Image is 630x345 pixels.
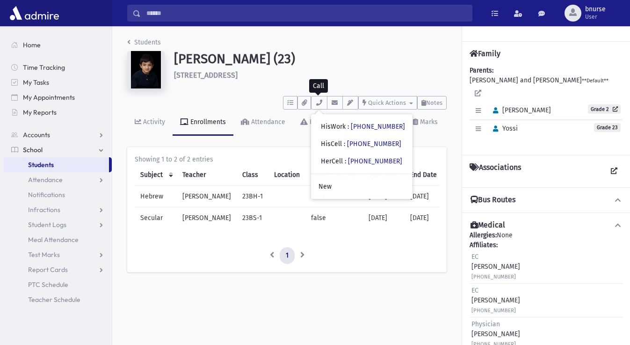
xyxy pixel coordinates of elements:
[249,118,285,126] div: Attendance
[135,164,177,186] th: Subject
[23,108,57,117] span: My Reports
[233,110,293,136] a: Attendance
[489,125,518,132] span: Yossi
[470,231,497,239] b: Allergies:
[470,49,500,58] h4: Family
[237,207,268,229] td: 23BS-1
[4,217,112,232] a: Student Logs
[470,66,493,74] b: Parents:
[4,157,109,172] a: Students
[363,207,405,229] td: [DATE]
[368,99,406,106] span: Quick Actions
[135,207,177,229] td: Secular
[23,41,41,49] span: Home
[594,123,621,132] span: Grade 23
[4,142,112,157] a: School
[470,241,498,249] b: Affiliates:
[28,191,65,199] span: Notifications
[471,274,516,280] small: [PHONE_NUMBER]
[28,176,63,184] span: Attendance
[23,131,50,139] span: Accounts
[177,186,237,207] td: [PERSON_NAME]
[141,118,165,126] div: Activity
[127,37,161,51] nav: breadcrumb
[308,118,342,126] div: Infractions
[345,157,346,165] span: :
[471,252,520,281] div: [PERSON_NAME]
[268,164,305,186] th: Location
[4,262,112,277] a: Report Cards
[173,110,233,136] a: Enrollments
[348,157,402,165] a: [PHONE_NUMBER]
[4,75,112,90] a: My Tasks
[237,164,268,186] th: Class
[4,202,112,217] a: Infractions
[28,265,68,274] span: Report Cards
[141,5,472,22] input: Search
[174,71,447,80] h6: [STREET_ADDRESS]
[23,93,75,102] span: My Appointments
[418,118,438,126] div: Marks
[4,172,112,187] a: Attendance
[321,122,405,132] div: HisWork
[321,139,401,149] div: HisCell
[23,78,49,87] span: My Tasks
[405,164,442,186] th: End Date
[28,161,54,169] span: Students
[280,247,295,264] a: 1
[127,110,173,136] a: Activity
[305,207,363,229] td: false
[309,79,328,93] div: Call
[470,220,623,230] button: Medical
[588,104,621,114] a: Grade 2
[28,235,79,244] span: Meal Attendance
[4,292,112,307] a: Teacher Schedule
[471,320,500,328] span: Physician
[4,60,112,75] a: Time Tracking
[127,38,161,46] a: Students
[470,195,623,205] button: Bus Routes
[406,110,445,136] a: Marks
[351,123,405,131] a: [PHONE_NUMBER]
[471,253,478,261] span: EC
[426,99,442,106] span: Notes
[4,247,112,262] a: Test Marks
[358,96,417,110] button: Quick Actions
[405,207,442,229] td: [DATE]
[305,186,363,207] td: false
[7,4,61,22] img: AdmirePro
[470,66,623,147] div: [PERSON_NAME] and [PERSON_NAME]
[348,123,349,131] span: :
[188,118,226,126] div: Enrollments
[471,220,505,230] h4: Medical
[585,6,606,13] span: bnurse
[305,164,363,186] th: Private Session
[344,140,345,148] span: :
[321,156,402,166] div: HerCell
[4,277,112,292] a: PTC Schedule
[347,140,401,148] a: [PHONE_NUMBER]
[23,63,65,72] span: Time Tracking
[4,127,112,142] a: Accounts
[4,105,112,120] a: My Reports
[127,51,165,88] img: 2Q==
[135,186,177,207] td: Hebrew
[417,96,447,110] button: Notes
[177,164,237,186] th: Teacher
[471,195,515,205] h4: Bus Routes
[471,308,516,314] small: [PHONE_NUMBER]
[4,187,112,202] a: Notifications
[585,13,606,21] span: User
[293,110,349,136] a: Infractions
[311,178,413,195] a: New
[28,220,66,229] span: Student Logs
[471,286,520,315] div: [PERSON_NAME]
[177,207,237,229] td: [PERSON_NAME]
[4,37,112,52] a: Home
[606,163,623,180] a: View all Associations
[471,286,478,294] span: EC
[28,250,60,259] span: Test Marks
[28,280,68,289] span: PTC Schedule
[4,232,112,247] a: Meal Attendance
[28,295,80,304] span: Teacher Schedule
